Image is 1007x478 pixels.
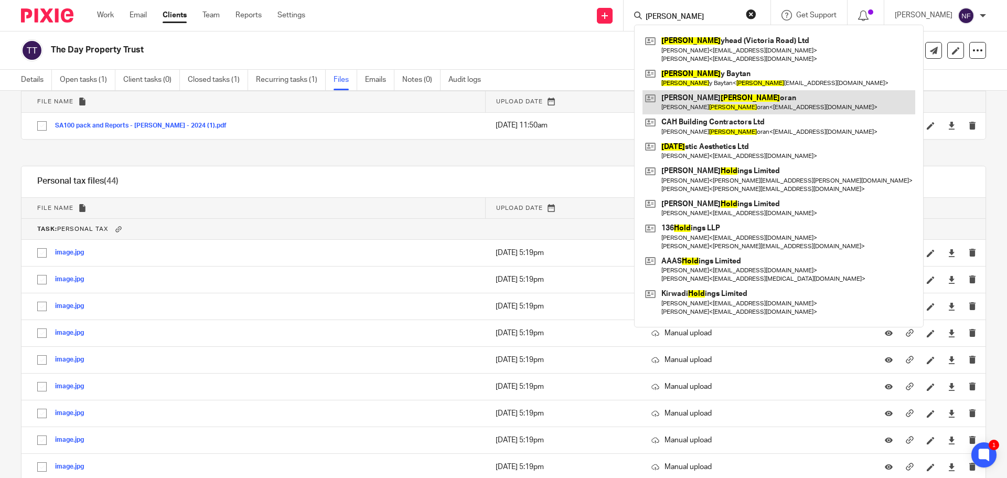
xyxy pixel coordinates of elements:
[21,70,52,90] a: Details
[746,9,756,19] button: Clear
[496,328,630,338] p: [DATE] 5:19pm
[651,381,860,392] p: Manual upload
[496,381,630,392] p: [DATE] 5:19pm
[55,122,234,130] button: SA100 pack and Reports - [PERSON_NAME] - 2024 (1).pdf
[496,408,630,419] p: [DATE] 5:19pm
[37,176,119,187] h1: Personal tax files
[32,323,52,343] input: Select
[32,296,52,316] input: Select
[32,270,52,290] input: Select
[334,70,357,90] a: Files
[37,205,73,211] span: File name
[958,7,974,24] img: svg%3E
[55,437,92,444] button: image.jpg
[496,435,630,445] p: [DATE] 5:19pm
[496,248,630,258] p: [DATE] 5:19pm
[277,10,305,20] a: Settings
[32,403,52,423] input: Select
[130,10,147,20] a: Email
[948,248,956,258] a: Download
[123,70,180,90] a: Client tasks (0)
[948,328,956,338] a: Download
[51,45,685,56] h2: The Day Property Trust
[948,435,956,445] a: Download
[256,70,326,90] a: Recurring tasks (1)
[32,377,52,397] input: Select
[55,303,92,310] button: image.jpg
[37,226,57,232] b: Task:
[948,120,956,131] a: Download
[60,70,115,90] a: Open tasks (1)
[651,408,860,419] p: Manual upload
[55,410,92,417] button: image.jpg
[188,70,248,90] a: Closed tasks (1)
[55,383,92,390] button: image.jpg
[55,276,92,283] button: image.jpg
[32,430,52,450] input: Select
[55,249,92,257] button: image.jpg
[651,328,860,338] p: Manual upload
[163,10,187,20] a: Clients
[651,435,860,445] p: Manual upload
[21,8,73,23] img: Pixie
[948,408,956,419] a: Download
[645,13,739,22] input: Search
[55,330,92,337] button: image.jpg
[32,243,52,263] input: Select
[37,99,73,104] span: File name
[948,355,956,365] a: Download
[496,274,630,285] p: [DATE] 5:19pm
[796,12,837,19] span: Get Support
[496,301,630,312] p: [DATE] 5:19pm
[32,350,52,370] input: Select
[365,70,394,90] a: Emails
[989,440,999,450] div: 1
[21,39,43,61] img: svg%3E
[235,10,262,20] a: Reports
[651,355,860,365] p: Manual upload
[948,462,956,472] a: Download
[895,10,952,20] p: [PERSON_NAME]
[496,355,630,365] p: [DATE] 5:19pm
[948,381,956,392] a: Download
[32,457,52,477] input: Select
[402,70,441,90] a: Notes (0)
[55,356,92,364] button: image.jpg
[37,226,108,232] span: Personal tax
[496,205,543,211] span: Upload date
[496,99,543,104] span: Upload date
[948,301,956,312] a: Download
[97,10,114,20] a: Work
[496,120,630,131] p: [DATE] 11:50am
[104,177,119,185] span: (44)
[948,274,956,285] a: Download
[448,70,489,90] a: Audit logs
[651,462,860,472] p: Manual upload
[32,116,52,136] input: Select
[55,463,92,471] button: image.jpg
[496,462,630,472] p: [DATE] 5:19pm
[202,10,220,20] a: Team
